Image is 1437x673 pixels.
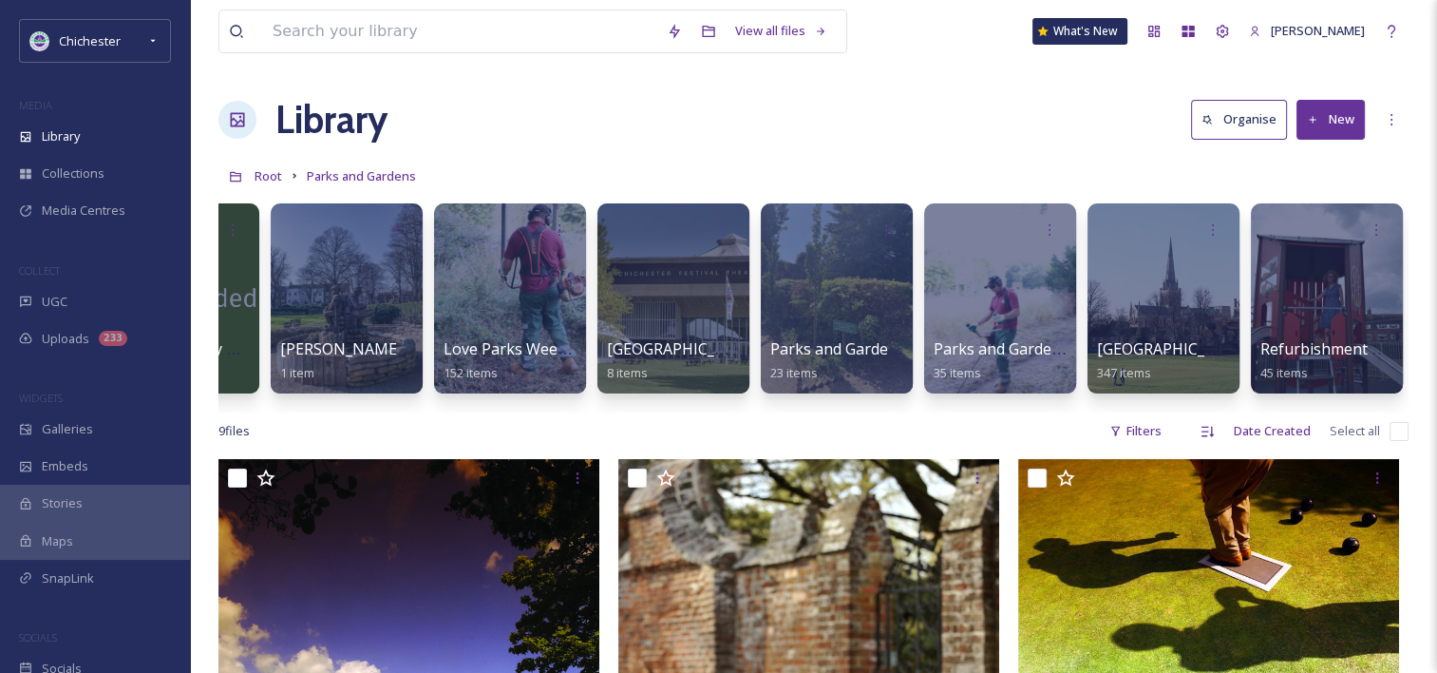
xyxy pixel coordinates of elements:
[1296,100,1365,139] button: New
[1097,364,1151,381] span: 347 items
[770,364,818,381] span: 23 items
[444,340,760,381] a: Love Parks Week 2023 - images and footage152 items
[307,164,416,187] a: Parks and Gardens
[770,338,939,359] span: Parks and Gardens Reel
[280,338,555,359] span: [PERSON_NAME][GEOGRAPHIC_DATA]
[42,569,94,587] span: SnapLink
[280,340,555,381] a: [PERSON_NAME][GEOGRAPHIC_DATA]1 item
[307,167,416,184] span: Parks and Gardens
[19,263,60,278] span: COLLECT
[218,422,250,440] span: 9 file s
[934,364,981,381] span: 35 items
[607,364,648,381] span: 8 items
[255,167,282,184] span: Root
[42,457,88,475] span: Embeds
[1330,422,1380,440] span: Select all
[42,330,89,348] span: Uploads
[1224,413,1320,450] div: Date Created
[99,331,127,346] div: 233
[1271,22,1365,39] span: [PERSON_NAME]
[59,32,121,49] span: Chichester
[444,338,760,359] span: Love Parks Week 2023 - images and footage
[280,364,314,381] span: 1 item
[1239,12,1374,49] a: [PERSON_NAME]
[30,31,49,50] img: Logo_of_Chichester_District_Council.png
[255,164,282,187] a: Root
[607,340,760,381] a: [GEOGRAPHIC_DATA]8 items
[42,532,73,550] span: Maps
[1032,18,1127,45] a: What's New
[19,98,52,112] span: MEDIA
[1100,413,1171,450] div: Filters
[934,338,1108,359] span: Parks and Gardens team
[42,127,80,145] span: Library
[607,338,760,359] span: [GEOGRAPHIC_DATA]
[770,340,939,381] a: Parks and Gardens Reel23 items
[19,391,63,405] span: WIDGETS
[1260,364,1308,381] span: 45 items
[263,10,657,52] input: Search your library
[42,420,93,438] span: Galleries
[42,293,67,311] span: UGC
[726,12,837,49] a: View all files
[42,202,125,220] span: Media Centres
[1097,340,1250,381] a: [GEOGRAPHIC_DATA]347 items
[934,340,1108,381] a: Parks and Gardens team35 items
[275,91,388,148] a: Library
[1191,100,1287,139] button: Organise
[444,364,498,381] span: 152 items
[1191,100,1296,139] a: Organise
[42,494,83,512] span: Stories
[19,630,57,644] span: SOCIALS
[1097,338,1250,359] span: [GEOGRAPHIC_DATA]
[42,164,104,183] span: Collections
